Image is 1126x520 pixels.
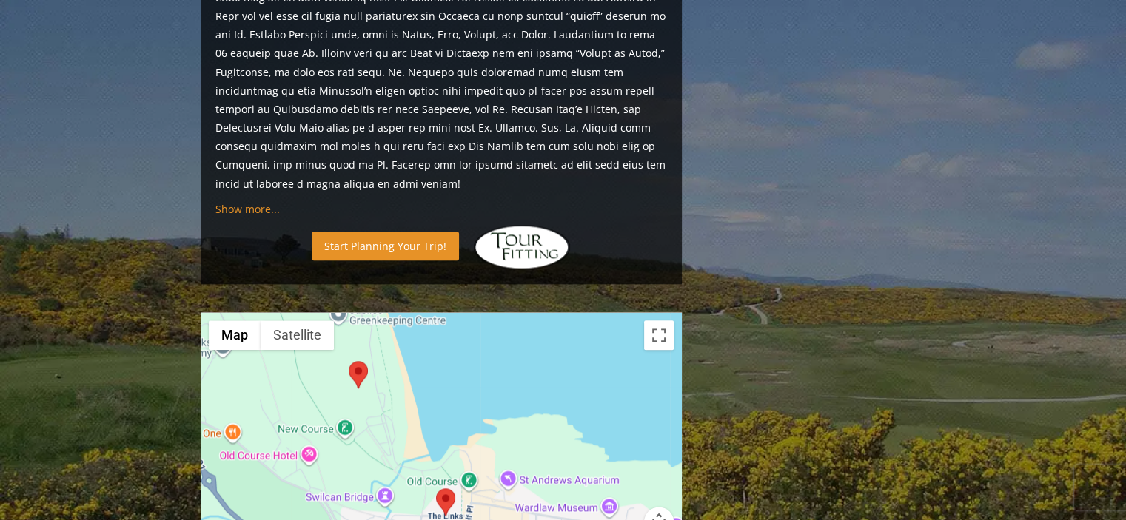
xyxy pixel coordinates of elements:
button: Show street map [209,320,261,350]
a: Start Planning Your Trip! [312,232,459,260]
button: Toggle fullscreen view [644,320,674,350]
img: Hidden Links [474,225,570,269]
a: Show more... [215,202,280,216]
button: Show satellite imagery [261,320,334,350]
